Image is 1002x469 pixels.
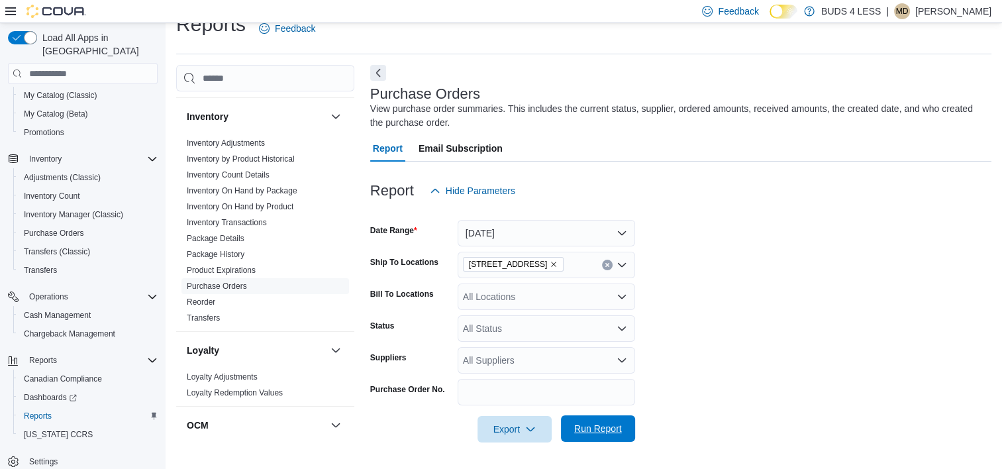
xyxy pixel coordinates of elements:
button: [US_STATE] CCRS [13,425,163,444]
button: Purchase Orders [13,224,163,242]
button: Reports [13,407,163,425]
span: Inventory Adjustments [187,138,265,148]
button: Next [370,65,386,81]
span: Settings [29,456,58,467]
button: Inventory [187,110,325,123]
span: Reports [29,355,57,366]
a: Canadian Compliance [19,371,107,387]
button: Cash Management [13,306,163,325]
button: My Catalog (Classic) [13,86,163,105]
span: Inventory Transactions [187,217,267,228]
span: Inventory Manager (Classic) [24,209,123,220]
label: Date Range [370,225,417,236]
a: Feedback [254,15,321,42]
span: [US_STATE] CCRS [24,429,93,440]
a: My Catalog (Classic) [19,87,103,103]
button: Export [477,416,552,443]
button: Promotions [13,123,163,142]
h3: OCM [187,419,209,432]
h3: Report [370,183,414,199]
a: Inventory by Product Historical [187,154,295,164]
a: Inventory Manager (Classic) [19,207,128,223]
span: Reports [24,352,158,368]
a: Inventory On Hand by Package [187,186,297,195]
a: Package History [187,250,244,259]
span: Reports [19,408,158,424]
label: Suppliers [370,352,407,363]
span: Purchase Orders [24,228,84,238]
span: Inventory [29,154,62,164]
a: Reports [19,408,57,424]
button: Reports [24,352,62,368]
a: Loyalty Adjustments [187,372,258,382]
span: 2125 16th St E., Unit H3 [463,257,564,272]
span: Inventory [24,151,158,167]
span: Inventory Count [24,191,80,201]
button: My Catalog (Beta) [13,105,163,123]
span: Inventory On Hand by Product [187,201,293,212]
span: Hide Parameters [446,184,515,197]
span: Product Expirations [187,265,256,276]
h3: Inventory [187,110,228,123]
button: Inventory [3,150,163,168]
span: Loyalty Adjustments [187,372,258,382]
span: Promotions [19,125,158,140]
button: Reports [3,351,163,370]
span: Reports [24,411,52,421]
span: Email Subscription [419,135,503,162]
label: Purchase Order No. [370,384,445,395]
a: Adjustments (Classic) [19,170,106,185]
button: Transfers [13,261,163,280]
a: Transfers [187,313,220,323]
span: Transfers (Classic) [24,246,90,257]
button: Open list of options [617,323,627,334]
a: Inventory Count Details [187,170,270,180]
button: Open list of options [617,260,627,270]
button: Remove 2125 16th St E., Unit H3 from selection in this group [550,260,558,268]
h1: Reports [176,11,246,38]
a: Chargeback Management [19,326,121,342]
span: Transfers [24,265,57,276]
label: Ship To Locations [370,257,438,268]
button: Inventory Count [13,187,163,205]
a: Inventory Transactions [187,218,267,227]
p: | [886,3,889,19]
span: Report [373,135,403,162]
div: Loyalty [176,369,354,406]
span: My Catalog (Classic) [19,87,158,103]
button: Loyalty [187,344,325,357]
a: Purchase Orders [187,282,247,291]
label: Bill To Locations [370,289,434,299]
span: Cash Management [19,307,158,323]
img: Cova [26,5,86,18]
button: Hide Parameters [425,178,521,204]
span: Package Details [187,233,244,244]
span: Transfers [19,262,158,278]
a: Purchase Orders [19,225,89,241]
span: Loyalty Redemption Values [187,388,283,398]
button: Run Report [561,415,635,442]
p: [PERSON_NAME] [915,3,991,19]
span: Inventory Manager (Classic) [19,207,158,223]
label: Status [370,321,395,331]
button: Inventory Manager (Classic) [13,205,163,224]
a: Transfers (Classic) [19,244,95,260]
a: Package Details [187,234,244,243]
p: BUDS 4 LESS [821,3,881,19]
h3: Purchase Orders [370,86,480,102]
button: Transfers (Classic) [13,242,163,261]
a: Loyalty Redemption Values [187,388,283,397]
span: Cash Management [24,310,91,321]
h3: Loyalty [187,344,219,357]
span: Export [485,416,544,443]
span: Chargeback Management [24,329,115,339]
span: Dashboards [24,392,77,403]
span: My Catalog (Beta) [24,109,88,119]
span: Adjustments (Classic) [24,172,101,183]
span: Inventory Count [19,188,158,204]
span: MD [896,3,909,19]
button: Canadian Compliance [13,370,163,388]
span: Feedback [718,5,758,18]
